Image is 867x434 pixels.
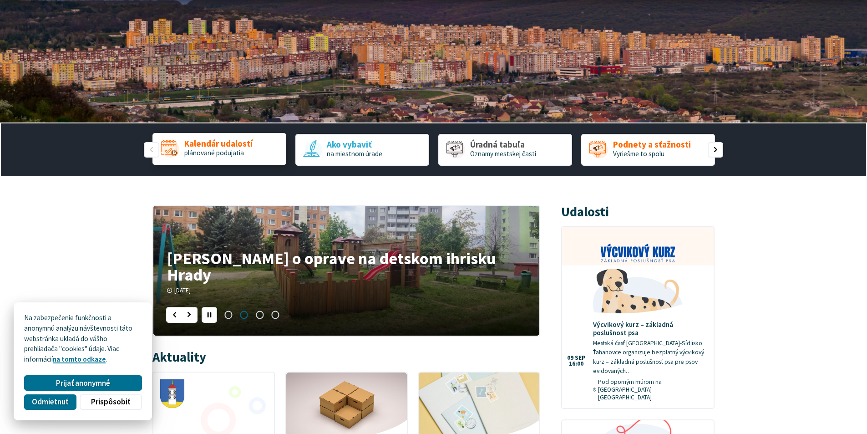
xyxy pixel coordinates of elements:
p: Mestská časť [GEOGRAPHIC_DATA]-Sídlisko Ťahanovce organizuje bezplatný výcvikový kurz – základná ... [593,339,707,376]
div: 4 / 5 [581,134,715,166]
span: na miestnom úrade [327,149,382,158]
button: Prispôsobiť [80,394,142,410]
a: Úradná tabuľa Oznamy mestskej časti [438,134,572,166]
div: Nasledujúci slajd [708,142,723,158]
h4: [PERSON_NAME] o oprave na detskom ihrisku Hrady [167,250,525,283]
span: Pod oporným múrom na [GEOGRAPHIC_DATA] [GEOGRAPHIC_DATA] [598,378,706,401]
span: Prejsť na slajd 4 [268,307,283,322]
span: Prijať anonymné [56,378,110,388]
div: 2 / 5 [295,134,429,166]
span: 09 [567,355,573,361]
span: Odmietnuť [32,397,68,407]
span: plánované podujatia [184,148,244,157]
span: Kalendár udalostí [184,139,253,149]
a: Kalendár udalostí plánované podujatia [152,133,286,165]
span: Prejsť na slajd 3 [252,307,267,322]
span: Prispôsobiť [91,397,130,407]
div: 3 / 5 [438,134,572,166]
a: [PERSON_NAME] o oprave na detskom ihrisku Hrady [DATE] [153,206,539,336]
div: Pozastaviť pohyb slajdera [202,307,217,322]
a: na tomto odkaze [53,355,106,363]
button: Prijať anonymné [24,375,142,391]
span: Podnety a sťažnosti [613,140,691,149]
span: Prejsť na slajd 1 [221,307,236,322]
span: Oznamy mestskej časti [470,149,536,158]
div: 1 / 5 [152,134,286,166]
div: Nasledujúci slajd [182,307,198,322]
span: Ako vybaviť [327,140,382,149]
p: Na zabezpečenie funkčnosti a anonymnú analýzu návštevnosti táto webstránka ukladá do vášho prehli... [24,313,142,365]
h3: Udalosti [561,205,609,219]
span: Prejsť na slajd 2 [236,307,252,322]
a: Ako vybaviť na miestnom úrade [295,134,429,166]
span: [DATE] [174,286,191,294]
h4: Výcvikový kurz – základná poslušnosť psa [593,321,707,337]
span: Úradná tabuľa [470,140,536,149]
button: Odmietnuť [24,394,76,410]
span: 16:00 [567,361,586,367]
div: 2 / 4 [153,206,539,336]
div: Predošlý slajd [144,142,159,158]
div: Predošlý slajd [166,307,182,322]
a: Výcvikový kurz – základná poslušnosť psa Mestská časť [GEOGRAPHIC_DATA]-Sídlisko Ťahanovce organi... [562,227,714,408]
a: Podnety a sťažnosti Vyriešme to spolu [581,134,715,166]
span: sep [575,355,586,361]
h3: Aktuality [152,350,206,364]
span: Vyriešme to spolu [613,149,664,158]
